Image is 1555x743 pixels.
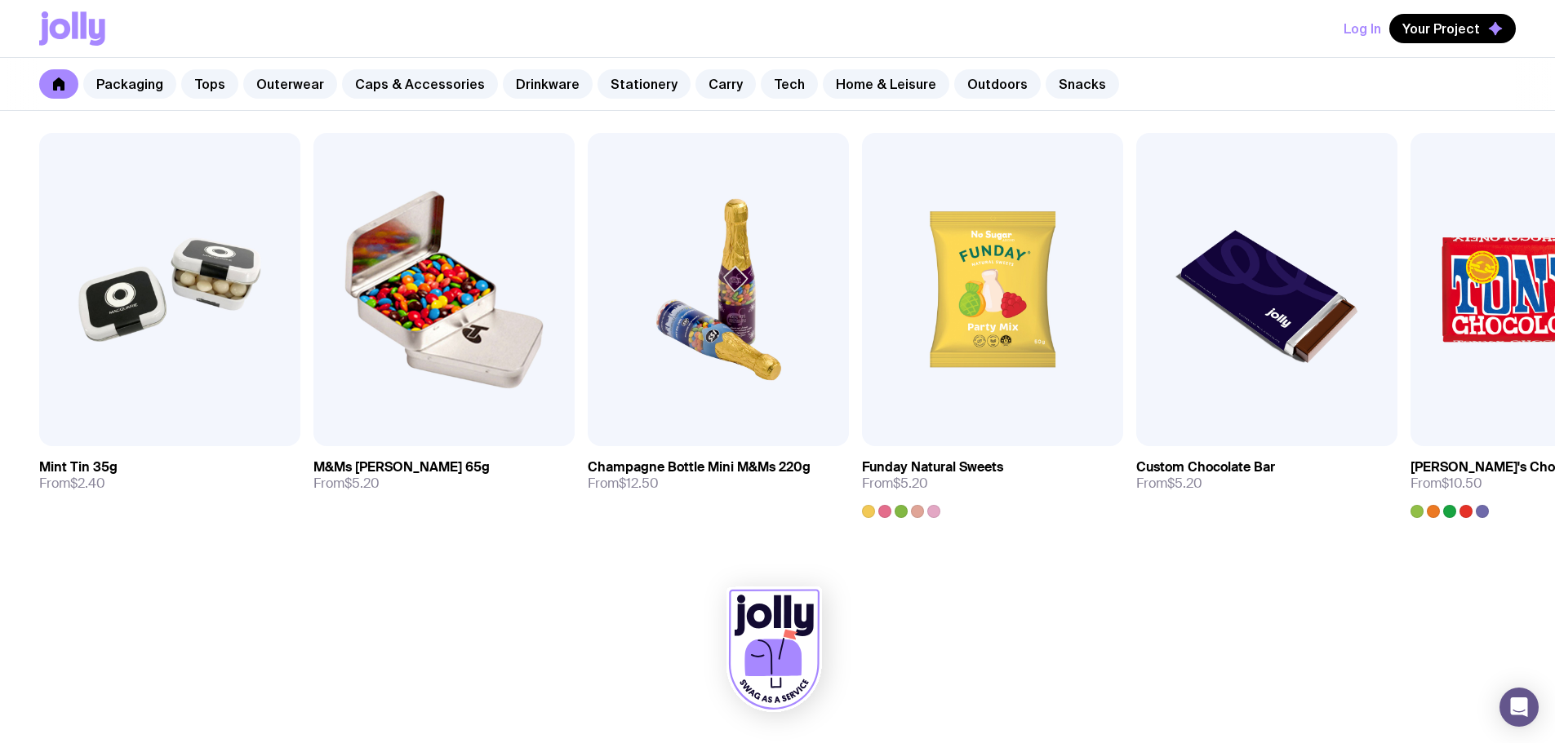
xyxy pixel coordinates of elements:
[588,459,811,475] h3: Champagne Bottle Mini M&Ms 220g
[862,475,928,492] span: From
[954,69,1041,99] a: Outdoors
[1344,14,1381,43] button: Log In
[70,475,105,492] span: $2.40
[243,69,337,99] a: Outerwear
[1046,69,1119,99] a: Snacks
[39,446,300,505] a: Mint Tin 35gFrom$2.40
[344,475,380,492] span: $5.20
[695,69,756,99] a: Carry
[823,69,949,99] a: Home & Leisure
[39,459,118,475] h3: Mint Tin 35g
[1499,688,1539,727] div: Open Intercom Messenger
[1136,459,1275,475] h3: Custom Chocolate Bar
[503,69,593,99] a: Drinkware
[862,446,1123,518] a: Funday Natural SweetsFrom$5.20
[588,446,849,505] a: Champagne Bottle Mini M&Ms 220gFrom$12.50
[181,69,238,99] a: Tops
[83,69,176,99] a: Packaging
[1389,14,1516,43] button: Your Project
[1167,475,1202,492] span: $5.20
[598,69,691,99] a: Stationery
[313,475,380,492] span: From
[313,459,490,475] h3: M&Ms [PERSON_NAME] 65g
[1402,20,1480,37] span: Your Project
[619,475,659,492] span: $12.50
[761,69,818,99] a: Tech
[588,475,659,492] span: From
[313,446,575,505] a: M&Ms [PERSON_NAME] 65gFrom$5.20
[1136,446,1397,505] a: Custom Chocolate BarFrom$5.20
[342,69,498,99] a: Caps & Accessories
[39,475,105,492] span: From
[862,459,1003,475] h3: Funday Natural Sweets
[1442,475,1482,492] span: $10.50
[1136,475,1202,492] span: From
[893,475,928,492] span: $5.20
[1411,475,1482,492] span: From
